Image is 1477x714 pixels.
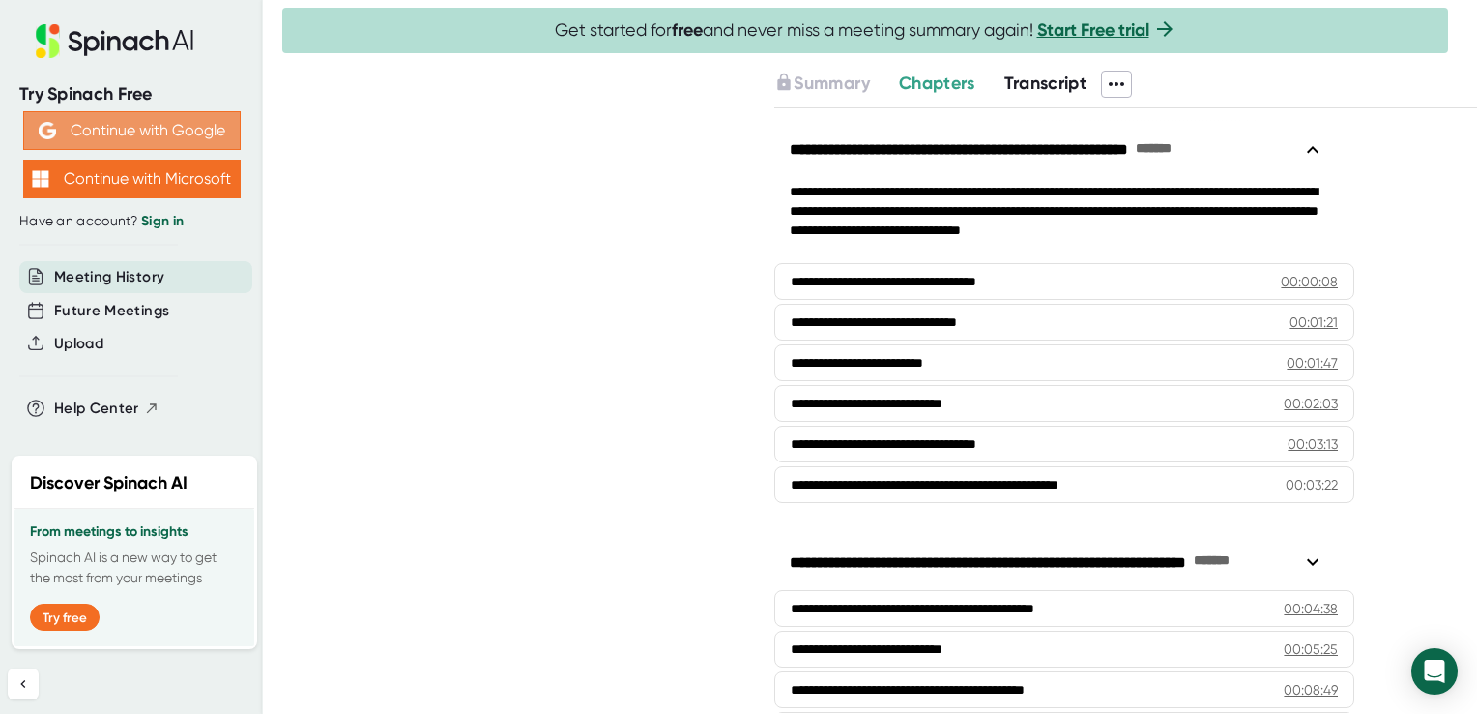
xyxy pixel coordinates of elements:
button: Meeting History [54,266,164,288]
button: Continue with Google [23,111,241,150]
a: Sign in [141,213,184,229]
div: 00:08:49 [1284,680,1338,699]
div: Upgrade to access [774,71,898,98]
span: Transcript [1004,73,1087,94]
div: Open Intercom Messenger [1411,648,1458,695]
span: Help Center [54,398,139,420]
button: Future Meetings [54,300,169,322]
div: 00:02:03 [1284,394,1338,413]
div: 00:05:25 [1284,640,1338,659]
span: Chapters [899,73,975,94]
button: Chapters [899,71,975,97]
button: Try free [30,604,100,631]
button: Upload [54,333,103,355]
span: Get started for and never miss a meeting summary again! [555,19,1176,42]
div: 00:01:47 [1287,353,1338,372]
button: Collapse sidebar [8,669,39,699]
button: Transcript [1004,71,1087,97]
p: Spinach AI is a new way to get the most from your meetings [30,548,239,588]
div: Have an account? [19,213,244,230]
div: 00:01:21 [1289,312,1338,332]
div: 00:00:08 [1281,272,1338,291]
img: Aehbyd4JwY73AAAAAElFTkSuQmCC [39,122,56,139]
div: 00:04:38 [1284,599,1338,618]
a: Start Free trial [1037,19,1149,41]
h2: Discover Spinach AI [30,470,188,496]
b: free [672,19,703,41]
button: Summary [774,71,869,97]
h3: From meetings to insights [30,524,239,540]
span: Summary [794,73,869,94]
button: Continue with Microsoft [23,160,241,198]
button: Help Center [54,398,159,420]
div: Try Spinach Free [19,83,244,105]
div: 00:03:13 [1288,434,1338,454]
div: 00:03:22 [1286,475,1338,494]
